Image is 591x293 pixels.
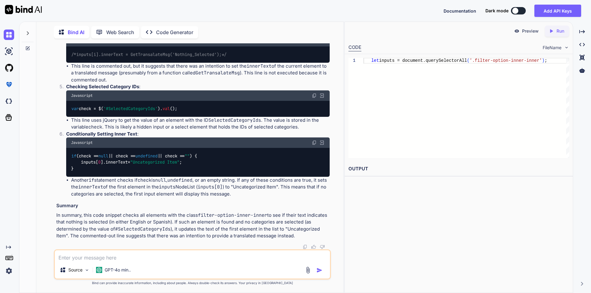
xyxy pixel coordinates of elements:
span: ) [542,58,544,63]
span: Dark mode [485,8,509,14]
span: /*inputs[i].innerText = GetTransalateMsg('Nothing_Selected');*/ [71,52,227,57]
code: inputs[0] [198,184,223,190]
img: chat [4,30,14,40]
span: var [71,106,79,112]
img: attachment [304,267,312,274]
span: inputs = document.querySelectorAll [379,58,467,63]
p: GPT-4o min.. [105,267,131,273]
img: premium [4,79,14,90]
code: innerText [78,184,103,190]
span: ; [545,58,547,63]
p: In summary, this code snippet checks all elements with the class to see if their text indicates t... [56,212,330,240]
span: FileName [543,45,561,51]
span: Javascript [71,140,93,145]
span: let [371,58,379,63]
code: innerText [247,63,271,69]
code: (check == || check == || check == ) { inputs[ ]. = ; } [71,153,197,172]
h2: OUTPUT [345,162,573,176]
code: SelectedCategoryIds [208,117,261,123]
code: check [138,177,151,183]
img: Open in Browser [319,93,325,98]
li: Another statement checks if is , , or an empty string. If any of these conditions are true, it se... [71,177,330,198]
span: if [71,153,76,159]
code: #SelectedCategoryIds [115,226,171,232]
img: settings [4,266,14,276]
code: inputs [159,184,175,190]
li: This line uses jQuery to get the value of an element with the ID . The value is stored in the var... [71,117,330,131]
img: darkCloudIdeIcon [4,96,14,106]
div: CODE [348,44,361,51]
strong: Conditionally Setting Inner Text [66,131,137,137]
code: filter-option-inner-inner [198,212,267,218]
img: Bind AI [5,5,42,14]
span: null [98,153,108,159]
p: Code Generator [156,29,193,36]
span: undefined [135,153,158,159]
img: githubLight [4,63,14,73]
p: Run [557,28,564,34]
p: Source [68,267,82,273]
button: Add API Keys [534,5,581,17]
img: copy [312,140,317,145]
span: 0 [98,160,101,165]
p: Bind AI [68,29,84,36]
img: Pick Models [84,267,90,273]
span: '#SelectedCategoryIds' [103,106,158,112]
div: 1 [348,58,356,64]
code: null [155,177,166,183]
img: copy [312,93,317,98]
code: check [88,124,102,130]
img: dislike [320,244,325,249]
span: val [163,106,170,112]
p: Preview [522,28,539,34]
p: : [66,131,330,138]
span: Javascript [71,93,93,98]
img: chevron down [564,45,569,50]
code: GetTransalateMsg [195,70,240,76]
h3: Summary [56,202,330,209]
img: preview [514,28,520,34]
span: "Uncategorized Item" [130,160,179,165]
strong: Checking Selected Category IDs [66,84,139,89]
img: Open in Browser [319,140,325,145]
img: icon [316,267,323,273]
img: copy [303,244,308,249]
img: ai-studio [4,46,14,57]
span: "" [185,153,190,159]
p: : [66,83,330,90]
code: if [89,177,94,183]
li: This line is commented out, but it suggests that there was an intention to set the of the current... [71,63,330,84]
img: like [311,244,316,249]
p: Web Search [106,29,134,36]
code: check = $( ). (); [71,105,178,112]
span: '.filter-option-inner-inner' [469,58,542,63]
p: Bind can provide inaccurate information, including about people. Always double-check its answers.... [54,281,331,285]
span: innerText [106,160,128,165]
span: ( [467,58,469,63]
img: GPT-4o mini [96,267,102,273]
button: Documentation [444,8,476,14]
code: undefined [167,177,192,183]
